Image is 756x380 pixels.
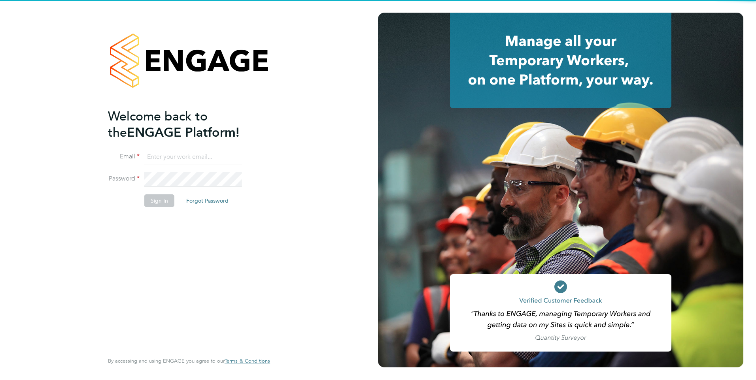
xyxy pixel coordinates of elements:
a: Terms & Conditions [225,358,270,364]
input: Enter your work email... [144,150,242,164]
label: Email [108,152,140,161]
h2: ENGAGE Platform! [108,108,262,141]
button: Sign In [144,194,174,207]
span: By accessing and using ENGAGE you agree to our [108,357,270,364]
label: Password [108,175,140,183]
button: Forgot Password [180,194,235,207]
span: Welcome back to the [108,109,208,140]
